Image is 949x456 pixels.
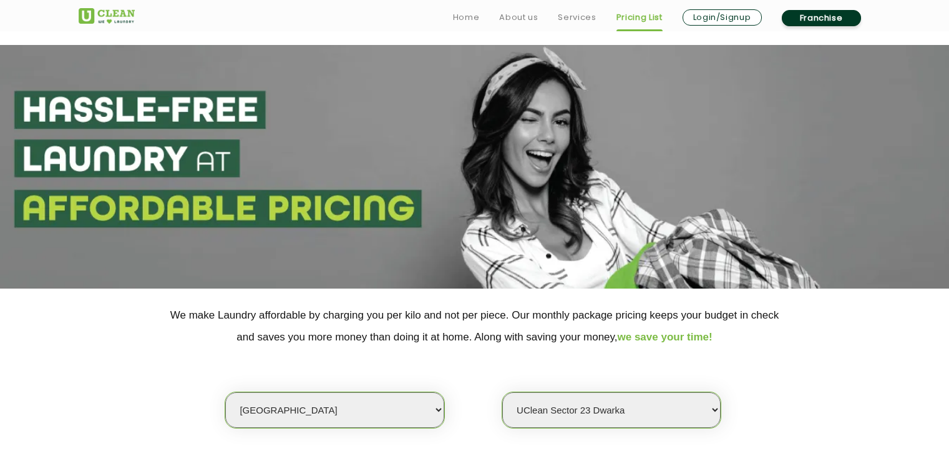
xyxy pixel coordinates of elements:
[79,8,135,24] img: UClean Laundry and Dry Cleaning
[618,331,713,343] span: we save your time!
[683,9,762,26] a: Login/Signup
[79,304,871,348] p: We make Laundry affordable by charging you per kilo and not per piece. Our monthly package pricin...
[453,10,480,25] a: Home
[558,10,596,25] a: Services
[499,10,538,25] a: About us
[782,10,861,26] a: Franchise
[616,10,663,25] a: Pricing List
